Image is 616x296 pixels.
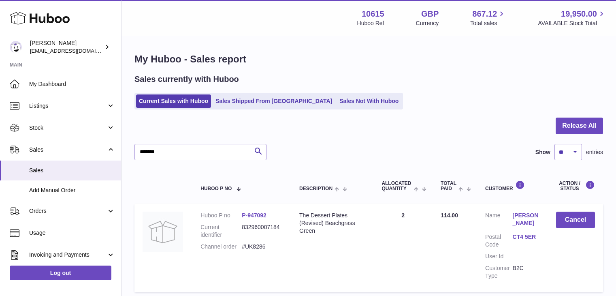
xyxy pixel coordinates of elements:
h2: Sales currently with Huboo [134,74,239,85]
span: Sales [29,146,107,154]
span: Usage [29,229,115,237]
a: Sales Shipped From [GEOGRAPHIC_DATA] [213,94,335,108]
span: Total sales [470,19,506,27]
span: Orders [29,207,107,215]
button: Cancel [556,212,595,228]
dd: 832960007184 [242,223,283,239]
div: Currency [416,19,439,27]
span: ALLOCATED Quantity [382,181,411,191]
a: 19,950.00 AVAILABLE Stock Total [538,9,606,27]
span: Total paid [441,181,456,191]
a: Current Sales with Huboo [136,94,211,108]
a: [PERSON_NAME] [513,212,540,227]
a: Sales Not With Huboo [337,94,401,108]
span: Invoicing and Payments [29,251,107,259]
button: Release All [556,118,603,134]
dt: Current identifier [200,223,242,239]
strong: GBP [421,9,439,19]
span: 867.12 [472,9,497,19]
a: CT4 5ER [513,233,540,241]
span: Add Manual Order [29,187,115,194]
dt: Channel order [200,243,242,251]
a: 867.12 Total sales [470,9,506,27]
div: [PERSON_NAME] [30,39,103,55]
strong: 10615 [362,9,384,19]
dt: Postal Code [485,233,512,249]
a: Log out [10,266,111,280]
dt: Customer Type [485,264,512,280]
dt: Name [485,212,512,229]
td: 2 [373,204,433,292]
span: Huboo P no [200,186,232,191]
span: Stock [29,124,107,132]
dt: Huboo P no [200,212,242,219]
div: The Dessert Plates (Revised) Beachgrass Green [299,212,365,235]
div: Action / Status [556,180,595,191]
div: Huboo Ref [357,19,384,27]
label: Show [535,148,550,156]
img: fulfillment@fable.com [10,41,22,53]
span: entries [586,148,603,156]
span: Description [299,186,333,191]
dt: User Id [485,253,512,260]
a: P-947092 [242,212,266,219]
span: 114.00 [441,212,458,219]
dd: #UK8286 [242,243,283,251]
span: [EMAIL_ADDRESS][DOMAIN_NAME] [30,47,119,54]
img: no-photo.jpg [143,212,183,252]
span: 19,950.00 [561,9,597,19]
h1: My Huboo - Sales report [134,53,603,66]
dd: B2C [513,264,540,280]
span: AVAILABLE Stock Total [538,19,606,27]
div: Customer [485,180,540,191]
span: Sales [29,167,115,174]
span: Listings [29,102,107,110]
span: My Dashboard [29,80,115,88]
